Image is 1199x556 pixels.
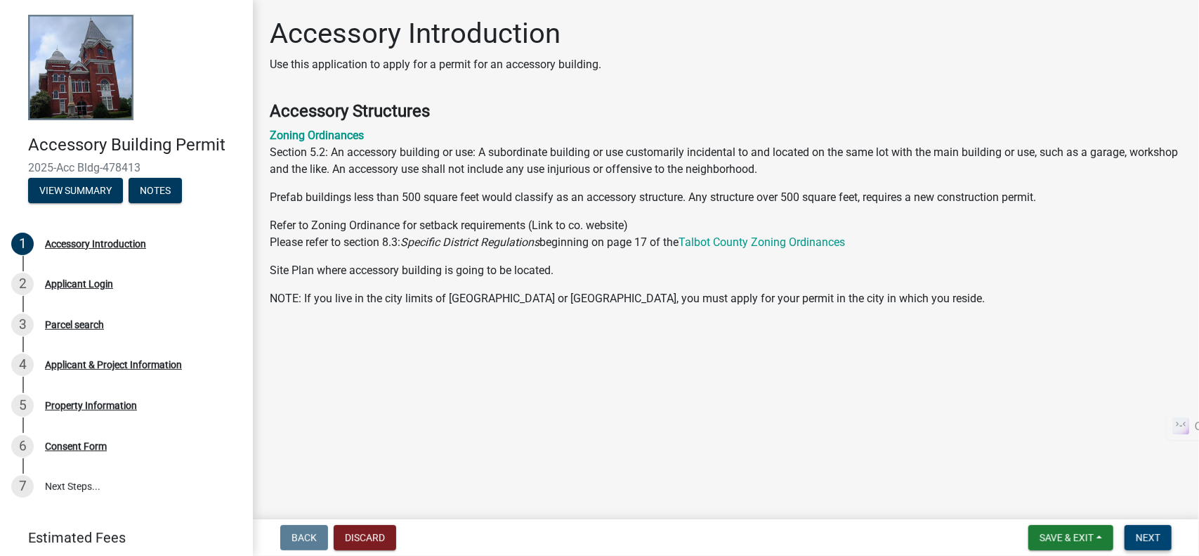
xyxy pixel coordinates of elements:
button: Next [1125,525,1172,550]
p: Site Plan where accessory building is going to be located. [270,262,1182,279]
div: 7 [11,475,34,498]
div: 2 [11,273,34,295]
span: Next [1136,532,1160,543]
wm-modal-confirm: Summary [28,186,123,197]
div: 6 [11,435,34,458]
button: Back [280,525,328,550]
div: Parcel search [45,320,104,330]
a: Estimated Fees [11,524,230,552]
i: Specific District Regulations [400,235,539,249]
p: NOTE: If you live in the city limits of [GEOGRAPHIC_DATA] or [GEOGRAPHIC_DATA], you must apply fo... [270,290,1182,324]
button: Discard [334,525,396,550]
p: Prefab buildings less than 500 square feet would classify as an accessory structure. Any structur... [270,189,1182,206]
div: Consent Form [45,441,107,451]
a: Talbot County Zoning Ordinances [679,235,845,249]
div: 5 [11,394,34,417]
h4: Accessory Building Permit [28,135,242,155]
div: Property Information [45,401,137,410]
div: 3 [11,313,34,336]
p: Section 5.2: An accessory building or use: A subordinate building or use customarily incidental t... [270,127,1182,178]
strong: Accessory Structures [270,101,430,121]
button: View Summary [28,178,123,203]
div: Accessory Introduction [45,239,146,249]
span: 2025-Acc Bldg-478413 [28,161,225,174]
p: Use this application to apply for a permit for an accessory building. [270,56,601,73]
h1: Accessory Introduction [270,17,601,51]
button: Notes [129,178,182,203]
button: Save & Exit [1028,525,1113,550]
div: Applicant & Project Information [45,360,182,370]
div: Applicant Login [45,279,113,289]
p: Refer to Zoning Ordinance for setback requirements (Link to co. website) Please refer to section ... [270,217,1182,251]
span: Save & Exit [1040,532,1094,543]
div: 4 [11,354,34,376]
wm-modal-confirm: Notes [129,186,182,197]
a: Zoning Ordinances [270,129,364,142]
img: Talbot County, Georgia [28,15,133,120]
span: Back [291,532,317,543]
div: 1 [11,233,34,255]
